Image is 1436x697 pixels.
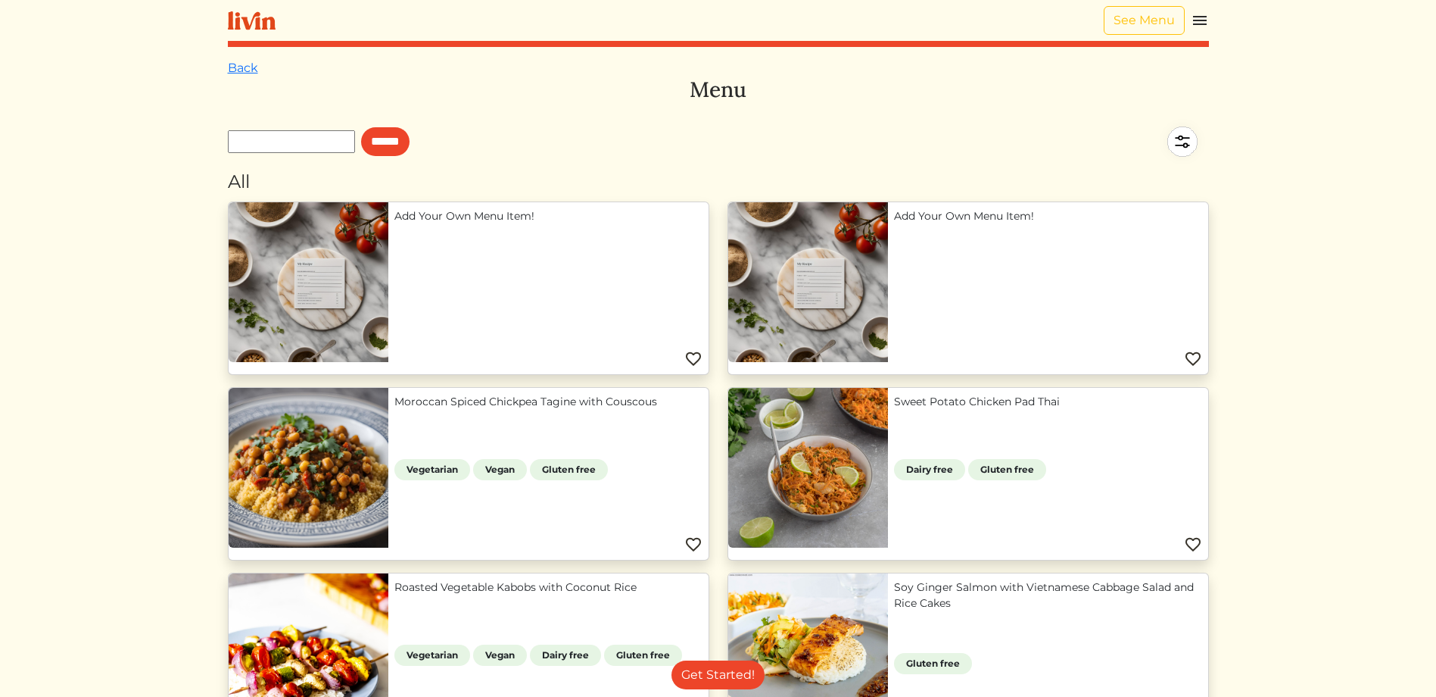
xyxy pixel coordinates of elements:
[684,350,702,368] img: Favorite menu item
[228,168,1209,195] div: All
[1156,115,1209,168] img: filter-5a7d962c2457a2d01fc3f3b070ac7679cf81506dd4bc827d76cf1eb68fb85cd7.svg
[1191,11,1209,30] img: menu_hamburger-cb6d353cf0ecd9f46ceae1c99ecbeb4a00e71ca567a856bd81f57e9d8c17bb26.svg
[228,11,276,30] img: livin-logo-a0d97d1a881af30f6274990eb6222085a2533c92bbd1e4f22c21b4f0d0e3210c.svg
[394,208,702,224] a: Add Your Own Menu Item!
[228,77,1209,103] h3: Menu
[1184,536,1202,554] img: Favorite menu item
[1184,350,1202,368] img: Favorite menu item
[394,394,702,410] a: Moroccan Spiced Chickpea Tagine with Couscous
[894,208,1202,224] a: Add Your Own Menu Item!
[894,580,1202,611] a: Soy Ginger Salmon with Vietnamese Cabbage Salad and Rice Cakes
[228,61,258,75] a: Back
[671,661,765,689] a: Get Started!
[684,536,702,554] img: Favorite menu item
[394,580,702,595] a: Roasted Vegetable Kabobs with Coconut Rice
[1104,6,1185,35] a: See Menu
[894,394,1202,410] a: Sweet Potato Chicken Pad Thai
